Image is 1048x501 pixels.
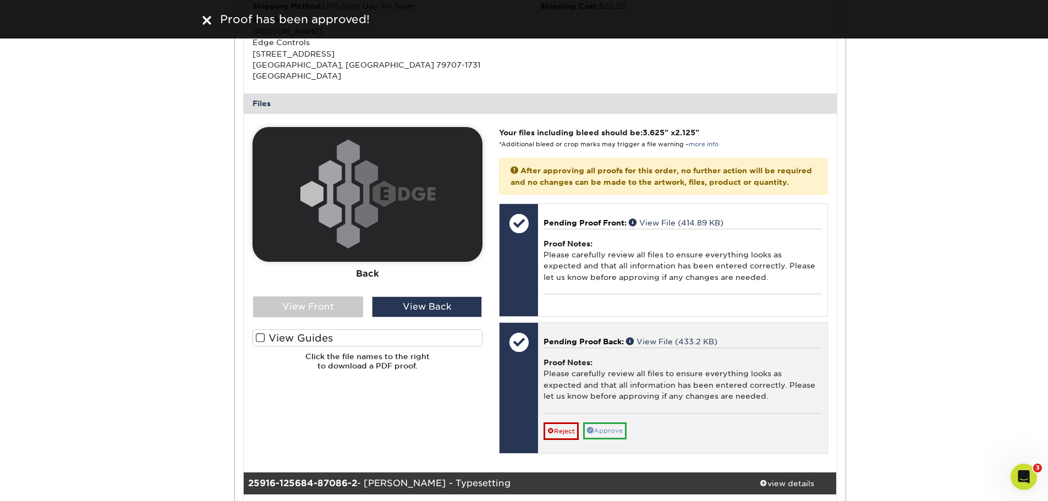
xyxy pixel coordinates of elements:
span: 2.125 [675,128,695,137]
div: Files [244,93,837,113]
strong: Your files including bleed should be: " x " [499,128,699,137]
div: view details [738,478,837,489]
a: Reject [544,422,579,440]
a: more info [689,141,718,148]
span: Pending Proof Back: [544,337,624,346]
a: Approve [583,422,627,439]
div: Please carefully review all files to ensure everything looks as expected and that all information... [544,229,821,294]
div: View Front [253,296,363,317]
div: [PERSON_NAME] Edge Controls [STREET_ADDRESS] [GEOGRAPHIC_DATA], [GEOGRAPHIC_DATA] 79707-1731 [GEO... [253,14,540,81]
span: Proof has been approved! [220,13,370,26]
span: 3.625 [643,128,665,137]
a: View File (414.89 KB) [629,218,723,227]
strong: Proof Notes: [544,239,592,248]
iframe: Intercom live chat [1011,464,1037,490]
span: 3 [1033,464,1042,472]
div: Please carefully review all files to ensure everything looks as expected and that all information... [544,348,821,413]
div: Back [253,261,482,285]
a: View File (433.2 KB) [626,337,717,346]
img: close [202,16,211,25]
label: View Guides [253,329,482,346]
span: Pending Proof Front: [544,218,627,227]
div: View Back [372,296,482,317]
a: view details [738,472,837,494]
strong: After approving all proofs for this order, no further action will be required and no changes can ... [511,166,812,186]
strong: Proof Notes: [544,358,592,367]
small: *Additional bleed or crop marks may trigger a file warning – [499,141,718,148]
div: - [PERSON_NAME] - Typesetting [244,472,738,494]
h6: Click the file names to the right to download a PDF proof. [253,352,482,379]
strong: 25916-125684-87086-2 [248,478,357,488]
